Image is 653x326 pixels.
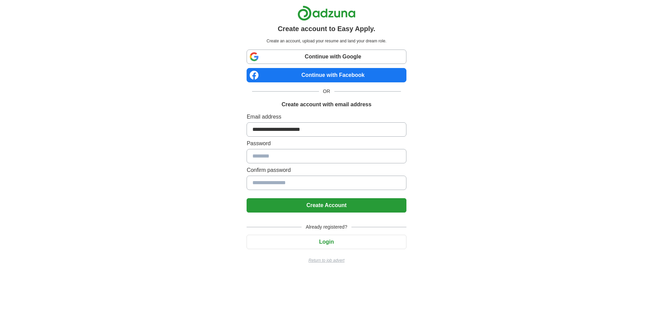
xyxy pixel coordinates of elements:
span: Already registered? [302,223,351,231]
a: Return to job advert [247,257,406,263]
span: OR [319,88,334,95]
a: Continue with Facebook [247,68,406,82]
button: Create Account [247,198,406,213]
label: Confirm password [247,166,406,174]
h1: Create account to Easy Apply. [278,24,375,34]
a: Login [247,239,406,245]
h1: Create account with email address [281,100,371,109]
img: Adzuna logo [297,5,356,21]
label: Email address [247,113,406,121]
label: Password [247,139,406,148]
a: Continue with Google [247,50,406,64]
p: Create an account, upload your resume and land your dream role. [248,38,405,44]
button: Login [247,235,406,249]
